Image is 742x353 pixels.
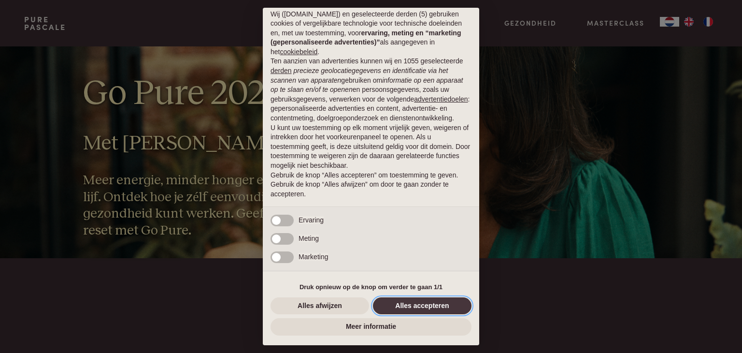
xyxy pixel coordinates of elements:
button: Meer informatie [271,318,471,336]
span: Meting [299,235,319,242]
button: Alles accepteren [373,297,471,315]
strong: ervaring, meting en “marketing (gepersonaliseerde advertenties)” [271,29,461,46]
button: Alles afwijzen [271,297,369,315]
button: derden [271,66,292,76]
p: Ten aanzien van advertenties kunnen wij en 1055 geselecteerde gebruiken om en persoonsgegevens, z... [271,57,471,123]
span: Ervaring [299,216,324,224]
em: precieze geolocatiegegevens en identificatie via het scannen van apparaten [271,67,448,84]
em: informatie op een apparaat op te slaan en/of te openen [271,76,463,94]
span: Marketing [299,253,328,261]
p: U kunt uw toestemming op elk moment vrijelijk geven, weigeren of intrekken door het voorkeurenpan... [271,123,471,171]
button: advertentiedoelen [414,95,468,104]
p: Wij ([DOMAIN_NAME]) en geselecteerde derden (5) gebruiken cookies of vergelijkbare technologie vo... [271,10,471,57]
p: Gebruik de knop “Alles accepteren” om toestemming te geven. Gebruik de knop “Alles afwijzen” om d... [271,171,471,199]
a: cookiebeleid [280,48,317,56]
